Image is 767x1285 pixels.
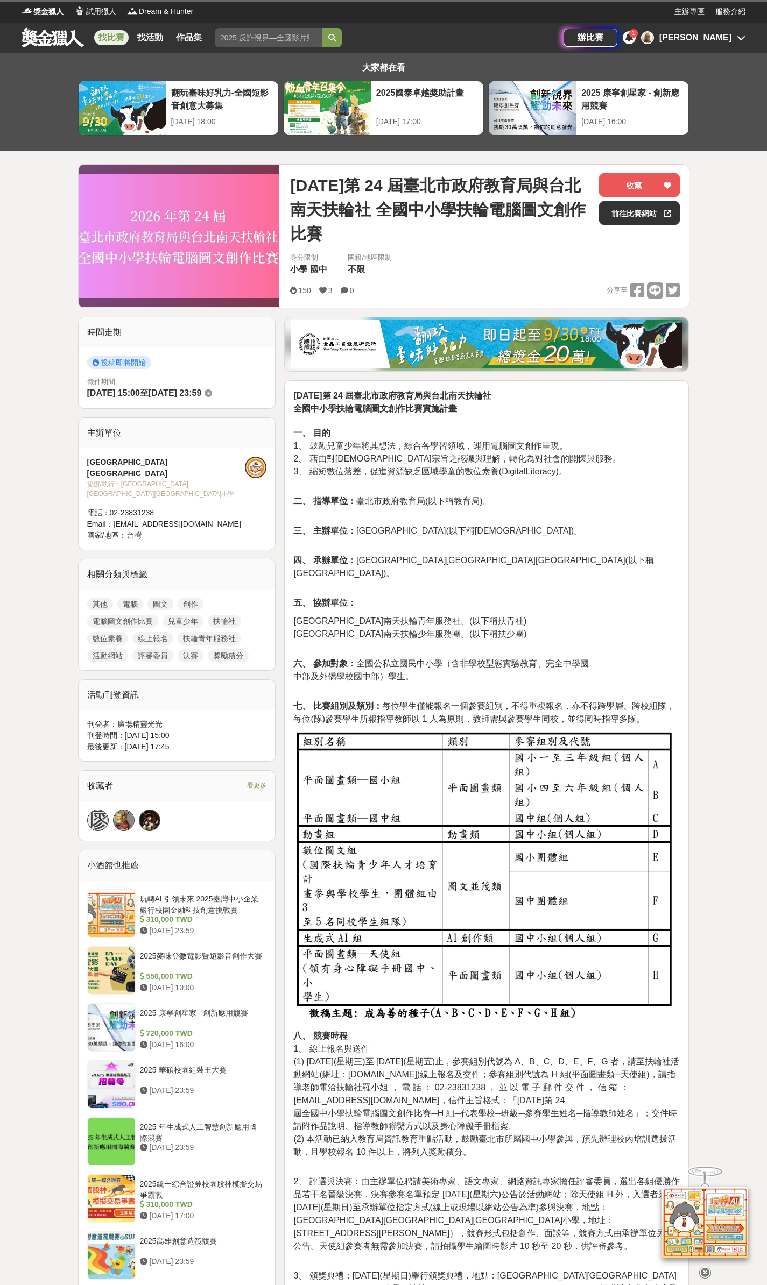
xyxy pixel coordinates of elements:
[310,265,327,274] span: 國中
[149,388,201,397] span: [DATE] 23:59
[140,925,263,936] div: [DATE] 23:59
[140,1007,263,1028] div: 2025 康寧創星家 - 創新應用競賽
[140,914,263,925] div: 310,000 TWD
[140,1028,263,1039] div: 720,000 TWD
[293,496,356,506] strong: 二、 指導單位：
[293,526,356,535] strong: 三、 主辦單位：
[79,317,276,347] div: 時間走期
[376,116,478,127] div: [DATE] 17:00
[328,286,333,295] span: 3
[87,479,245,499] div: 協辦/執行： [GEOGRAPHIC_DATA][GEOGRAPHIC_DATA][GEOGRAPHIC_DATA]小學
[293,659,588,668] span: 全國公私立國民中小學（含非學校型態實驗教育、完全中學國
[291,320,682,368] img: 1c81a89c-c1b3-4fd6-9c6e-7d29d79abef5.jpg
[293,629,526,638] span: [GEOGRAPHIC_DATA]南天扶輪少年服務團。(以下稱扶少團)
[348,252,392,263] div: 國籍/地區限制
[140,1256,263,1267] div: [DATE] 23:59
[293,428,330,437] strong: 一、 目的
[293,556,356,565] strong: 四、 承辦單位：
[139,810,160,830] img: Avatar
[87,741,267,752] div: 最後更新： [DATE] 17:45
[564,29,617,47] a: 辦比賽
[113,810,135,831] a: Avatar
[293,1044,369,1053] span: 1、 線上報名與送件
[290,265,307,274] span: 小學
[674,6,705,17] a: 主辦專區
[74,6,116,17] a: Logo試用獵人
[140,1236,263,1256] div: 2025高雄創意造筏競賽
[376,87,478,111] div: 2025國泰卓越獎助計畫
[293,454,621,463] span: 2、 藉由對[DEMOGRAPHIC_DATA]宗旨之認識與理解，轉化為對社會的關懷與服務。
[127,6,193,17] a: LogoDream & Hunter
[140,893,263,914] div: 玩轉AI 引領未來 2025臺灣中小企業銀行校園金融科技創意挑戰賽
[79,418,276,448] div: 主辦單位
[290,252,330,263] div: 身分限制
[140,1064,263,1085] div: 2025 華碩校園組裝王大賽
[293,1109,677,1131] span: 屆全國中小學扶輪電腦圖文創作比賽─H 組─代表學校─班級─參賽學生姓名─指導教師姓名」；交件時請附作品說明、指導教師聯繫方式以及身心障礙手冊檔案。
[22,6,64,17] a: Logo獎金獵人
[87,810,109,831] div: 廖
[87,519,245,530] div: Email： [EMAIL_ADDRESS][DOMAIN_NAME]
[140,388,149,397] span: 至
[133,30,167,45] a: 找活動
[293,1134,677,1156] span: (2) 本活動已納入教育局資訊教育重點活動，鼓勵臺北市所屬國中小學參與，預先辦理校內培訓選拔活動，且學校報名 10 件以上，將列入獎勵積分。
[293,1031,347,1040] strong: 八、 競賽時程
[87,632,128,645] a: 數位素養
[87,378,115,386] span: 徵件期間
[117,598,143,610] a: 電腦
[290,173,590,246] span: [DATE]第 24 屆臺北市政府教育局與台北南天扶輪社 全國中小學扶輪電腦圖文創作比賽
[178,649,203,662] a: 決賽
[360,63,408,72] span: 大家都在看
[632,30,635,36] span: 1
[350,286,354,295] span: 0
[488,81,689,136] a: 2025 康寧創星家 - 創新應用競賽[DATE] 16:00
[293,732,680,1023] img: 2790794d-7a45-4c4e-9ca4-7af7bba3f986.jpg
[293,701,674,723] span: 每位學生僅能報名一個參賽組別，不得重複報名，亦不得跨學層、跨校組隊，每位(隊)參賽學生所報指導教師以 1 人為原則，教師需與參賽學生同校，並得同時指導多隊。
[215,28,322,47] input: 2025 反詐視界—全國影片競賽
[348,265,365,274] span: 不限
[140,950,263,971] div: 2025麥味登微電影暨短影音創作大賽
[140,1121,263,1142] div: 2025 年生成式人工智慧創新應用國際競賽
[94,30,129,45] a: 找比賽
[298,286,311,295] span: 150
[171,87,273,111] div: 翻玩臺味好乳力-全國短影音創意大募集
[293,404,457,413] strong: 全國中小學扶輪電腦圖文創作比賽實施計畫
[87,1231,267,1280] a: 2025高雄創意造筏競賽 [DATE] 23:59
[599,201,680,225] a: 前往比賽網站
[208,649,249,662] a: 獎勵積分
[140,1085,263,1096] div: [DATE] 23:59
[581,116,683,127] div: [DATE] 16:00
[86,6,116,17] span: 試用獵人
[87,1003,267,1052] a: 2025 康寧創星家 - 創新應用競賽 720,000 TWD [DATE] 16:00
[140,1199,263,1210] div: 310,000 TWD
[87,781,113,790] span: 收藏者
[33,6,64,17] span: 獎金獵人
[581,87,683,111] div: 2025 康寧創星家 - 創新應用競賽
[87,1117,267,1166] a: 2025 年生成式人工智慧創新應用國際競賽 [DATE] 23:59
[293,526,582,535] span: [GEOGRAPHIC_DATA](以下稱[DEMOGRAPHIC_DATA])。
[87,730,267,741] div: 刊登時間： [DATE] 15:00
[293,391,491,400] strong: [DATE]第 24 屆臺北市政府教育局與台北南天扶輪社
[140,1142,263,1153] div: [DATE] 23:59
[79,174,280,298] img: Cover Image
[607,282,628,299] span: 分享至
[715,6,745,17] a: 服務介紹
[599,173,680,197] button: 收藏
[78,81,279,136] a: 翻玩臺味好乳力-全國短影音創意大募集[DATE] 18:00
[87,719,267,730] div: 刊登者： 廣場精靈光光
[140,971,263,982] div: 550,000 TWD
[74,5,85,16] img: Logo
[662,1180,748,1252] img: d2146d9a-e6f6-4337-9592-8cefde37ba6b.png
[87,388,140,397] span: [DATE] 15:00
[208,615,241,628] a: 扶輪社
[79,559,276,590] div: 相關分類與標籤
[87,1060,267,1109] a: 2025 華碩校園組裝王大賽 [DATE] 23:59
[87,946,267,995] a: 2025麥味登微電影暨短影音創作大賽 550,000 TWD [DATE] 10:00
[87,531,127,539] span: 國家/地區：
[79,850,276,881] div: 小酒館也推薦
[140,1210,263,1222] div: [DATE] 17:00
[132,632,173,645] a: 線上報名
[87,457,245,479] div: [GEOGRAPHIC_DATA][GEOGRAPHIC_DATA]
[293,441,567,450] span: 1、 鼓勵兒童少年將其想法，綜合各學習領域，運用電腦圖文創作呈現。
[659,31,731,44] div: [PERSON_NAME]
